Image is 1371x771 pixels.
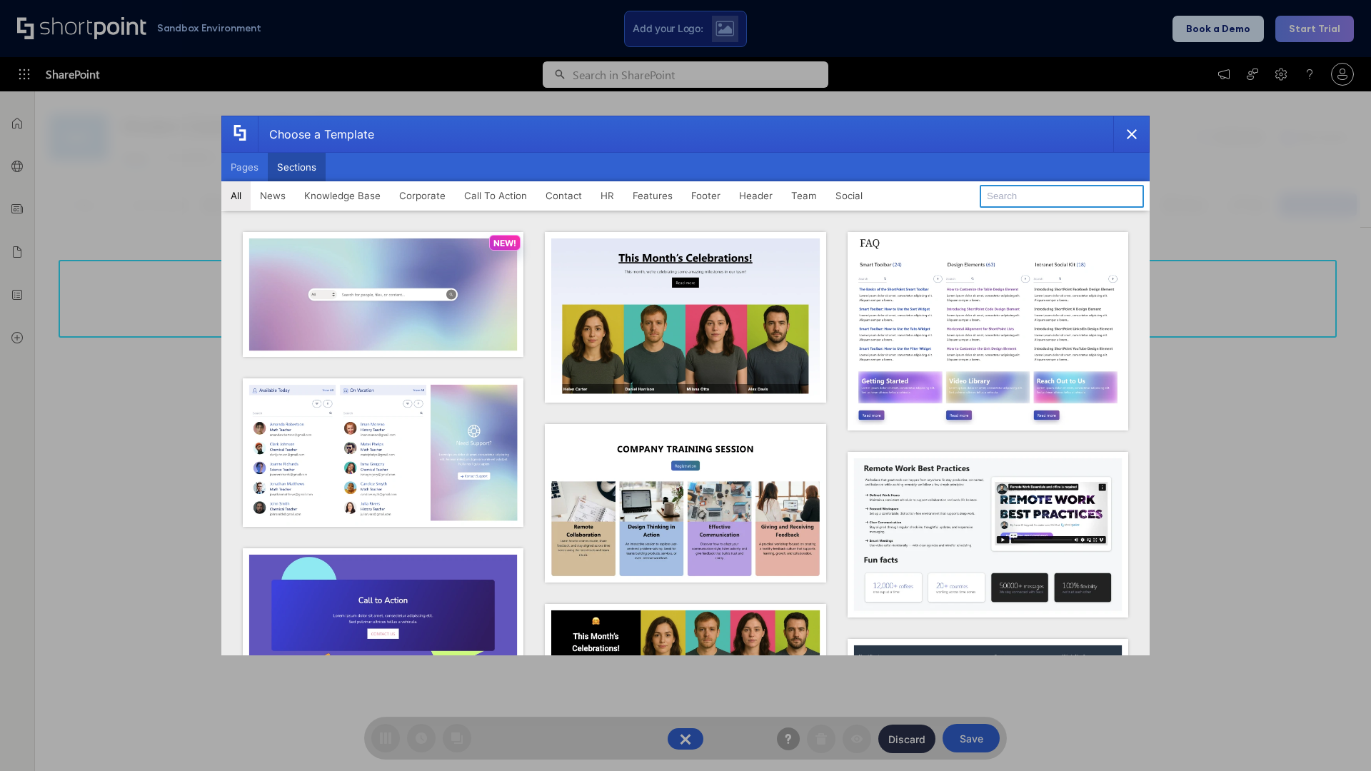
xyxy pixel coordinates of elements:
[221,153,268,181] button: Pages
[221,181,251,210] button: All
[730,181,782,210] button: Header
[221,116,1150,655] div: template selector
[455,181,536,210] button: Call To Action
[1300,702,1371,771] iframe: Chat Widget
[268,153,326,181] button: Sections
[493,238,516,248] p: NEW!
[826,181,872,210] button: Social
[295,181,390,210] button: Knowledge Base
[258,116,374,152] div: Choose a Template
[591,181,623,210] button: HR
[782,181,826,210] button: Team
[682,181,730,210] button: Footer
[623,181,682,210] button: Features
[536,181,591,210] button: Contact
[980,185,1144,208] input: Search
[251,181,295,210] button: News
[390,181,455,210] button: Corporate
